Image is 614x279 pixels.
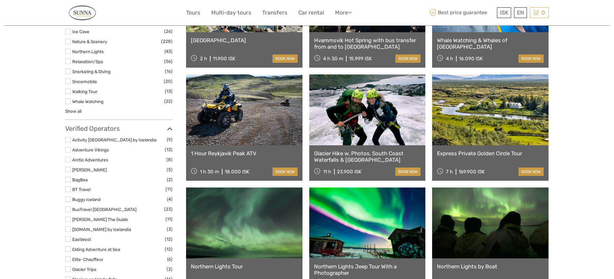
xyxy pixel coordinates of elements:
[165,68,173,75] span: (16)
[72,197,101,202] a: Buggy Iceland
[191,37,298,43] a: [GEOGRAPHIC_DATA]
[164,206,173,213] span: (23)
[161,38,173,45] span: (228)
[72,59,103,64] a: Relaxation/Spa
[167,136,173,143] span: (9)
[213,56,235,62] div: 11.900 ISK
[72,167,107,172] a: [PERSON_NAME]
[349,56,372,62] div: 15.999 ISK
[65,125,173,132] h3: Verified Operators
[323,56,343,62] span: 4 h 30 m
[72,89,97,94] a: Walking Tour
[262,8,287,17] a: Transfers
[72,177,88,182] a: BagBee
[72,137,156,142] a: Activity [GEOGRAPHIC_DATA] by Icelandia
[314,150,421,163] a: Glacier Hike w. Photos, South Coast Waterfalls & [GEOGRAPHIC_DATA]
[72,237,91,242] a: EastWest
[72,187,91,192] a: BT Travel
[72,29,89,34] a: Ice Cave
[519,54,544,63] a: book now
[72,99,104,104] a: Whale Watching
[72,69,111,74] a: Snorkeling & Diving
[72,217,128,222] a: [PERSON_NAME] The Guide
[167,226,173,233] span: (3)
[72,257,103,262] a: Elite-Chauffeur
[167,196,173,203] span: (4)
[165,236,173,243] span: (12)
[314,263,421,276] a: Northern Lights Jeep Tour With a Photographer
[500,9,508,16] span: ISK
[167,166,173,173] span: (5)
[395,54,421,63] a: book now
[446,56,453,62] span: 4 h
[459,56,483,62] div: 16.090 ISK
[335,8,352,17] a: More
[395,168,421,176] a: book now
[165,146,173,153] span: (13)
[167,265,173,273] span: (2)
[167,176,173,183] span: (2)
[437,263,544,270] a: Northern Lights by Boat
[446,169,453,175] span: 7 h
[72,267,96,272] a: Glacier Trips
[428,7,495,18] span: Best price guarantee
[164,78,173,85] span: (20)
[211,8,251,17] a: Multi-day tours
[72,157,108,162] a: Arctic Adventures
[298,8,324,17] a: Car rental
[186,8,200,17] a: Tours
[437,150,544,157] a: Express Private Golden Circle Tour
[191,150,298,157] a: 1 Hour Reykjavik Peak ATV
[72,227,131,232] a: [DOMAIN_NAME] by Icelandia
[459,169,485,175] div: 169.900 ISK
[165,186,173,193] span: (11)
[72,39,107,44] a: Nature & Scenery
[337,169,361,175] div: 23.900 ISK
[200,56,207,62] span: 2 h
[272,54,298,63] a: book now
[72,49,104,54] a: Northern Lights
[72,207,136,212] a: BusTravel [GEOGRAPHIC_DATA]
[65,5,99,21] img: General info
[72,247,120,252] a: Elding Adventure at Sea
[65,109,82,114] a: Show all
[437,37,544,50] a: Whale Watching & Whales of [GEOGRAPHIC_DATA]
[164,28,173,35] span: (26)
[167,255,173,263] span: (6)
[165,88,173,95] span: (13)
[272,168,298,176] a: book now
[166,156,173,163] span: (8)
[164,98,173,105] span: (22)
[164,48,173,55] span: (43)
[314,37,421,50] a: Hvammsvík Hot Spring with bus transfer from and to [GEOGRAPHIC_DATA]
[323,169,331,175] span: 11 h
[191,263,298,270] a: Northern Lights Tour
[225,169,249,175] div: 18.000 ISK
[200,169,219,175] span: 1 h 30 m
[514,7,527,18] div: EN
[72,79,97,84] a: Snowmobile
[165,216,173,223] span: (11)
[519,168,544,176] a: book now
[72,147,109,152] a: Adventure Vikings
[164,58,173,65] span: (56)
[540,9,546,16] span: 0
[165,245,173,253] span: (12)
